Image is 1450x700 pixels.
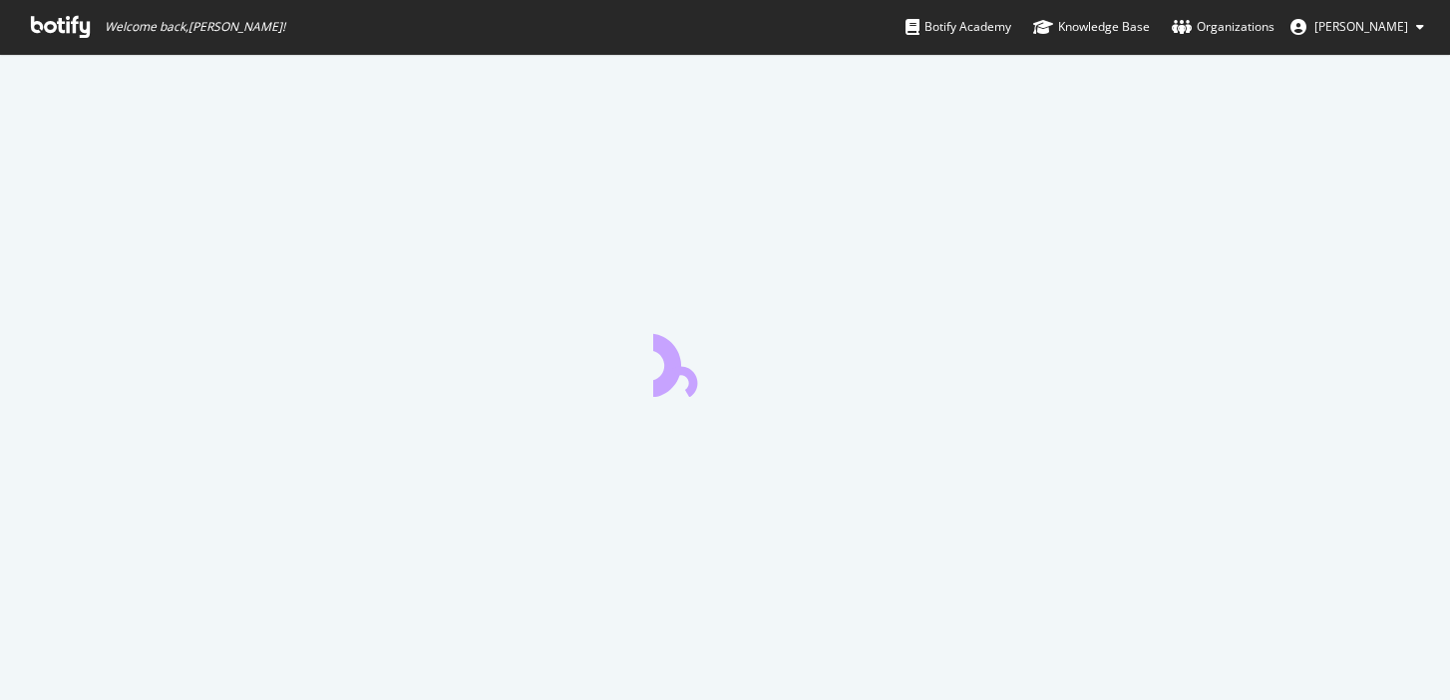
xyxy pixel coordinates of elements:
[653,325,797,397] div: animation
[906,17,1011,37] div: Botify Academy
[1033,17,1150,37] div: Knowledge Base
[1172,17,1274,37] div: Organizations
[1314,18,1408,35] span: Janate Djellit
[105,19,285,35] span: Welcome back, [PERSON_NAME] !
[1274,11,1440,43] button: [PERSON_NAME]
